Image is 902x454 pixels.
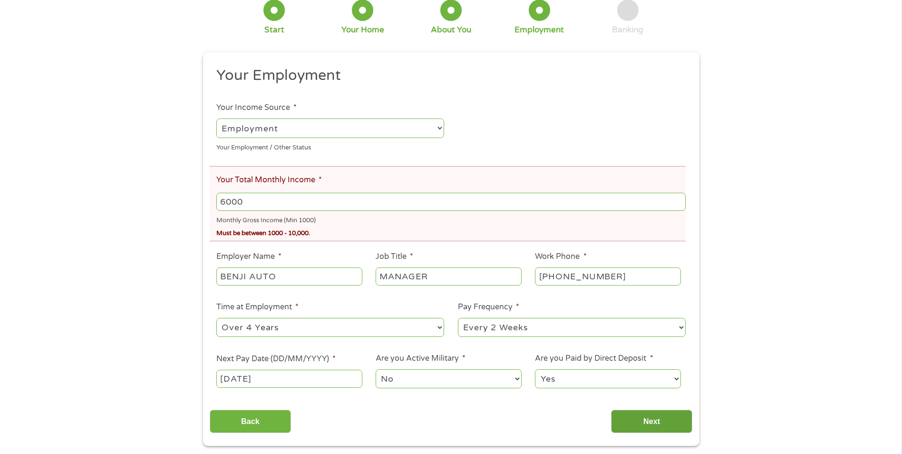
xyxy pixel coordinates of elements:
[216,213,685,226] div: Monthly Gross Income (Min 1000)
[210,410,291,433] input: Back
[341,25,384,35] div: Your Home
[514,25,564,35] div: Employment
[216,103,297,113] label: Your Income Source
[264,25,284,35] div: Start
[431,25,471,35] div: About You
[216,226,685,238] div: Must be between 1000 - 10,000.
[216,354,336,364] label: Next Pay Date (DD/MM/YYYY)
[216,139,444,152] div: Your Employment / Other Status
[216,302,299,312] label: Time at Employment
[216,175,322,185] label: Your Total Monthly Income
[535,252,586,262] label: Work Phone
[535,267,680,286] input: (231) 754-4010
[216,66,679,85] h2: Your Employment
[216,252,281,262] label: Employer Name
[376,252,413,262] label: Job Title
[376,267,521,286] input: Cashier
[611,410,692,433] input: Next
[216,267,362,286] input: Walmart
[458,302,519,312] label: Pay Frequency
[216,193,685,211] input: 1800
[376,354,466,364] label: Are you Active Military
[535,354,653,364] label: Are you Paid by Direct Deposit
[612,25,643,35] div: Banking
[216,370,362,388] input: ---Click Here for Calendar ---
